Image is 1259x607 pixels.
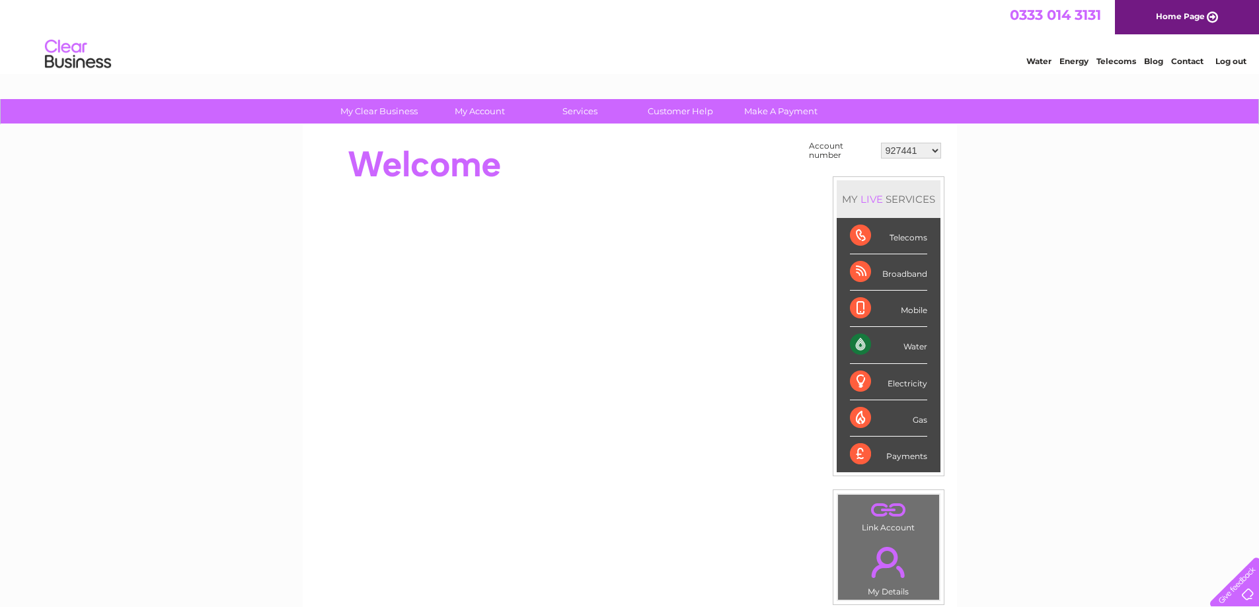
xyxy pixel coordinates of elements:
[841,498,936,521] a: .
[1026,56,1051,66] a: Water
[841,539,936,585] a: .
[806,138,878,163] td: Account number
[626,99,735,124] a: Customer Help
[44,34,112,75] img: logo.png
[850,327,927,363] div: Water
[1215,56,1246,66] a: Log out
[850,437,927,472] div: Payments
[858,193,886,205] div: LIVE
[850,291,927,327] div: Mobile
[1171,56,1203,66] a: Contact
[837,494,940,536] td: Link Account
[318,7,942,64] div: Clear Business is a trading name of Verastar Limited (registered in [GEOGRAPHIC_DATA] No. 3667643...
[525,99,634,124] a: Services
[726,99,835,124] a: Make A Payment
[850,400,927,437] div: Gas
[837,180,940,218] div: MY SERVICES
[850,364,927,400] div: Electricity
[1010,7,1101,23] a: 0333 014 3131
[850,254,927,291] div: Broadband
[850,218,927,254] div: Telecoms
[1059,56,1088,66] a: Energy
[1144,56,1163,66] a: Blog
[425,99,534,124] a: My Account
[1096,56,1136,66] a: Telecoms
[324,99,434,124] a: My Clear Business
[837,536,940,600] td: My Details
